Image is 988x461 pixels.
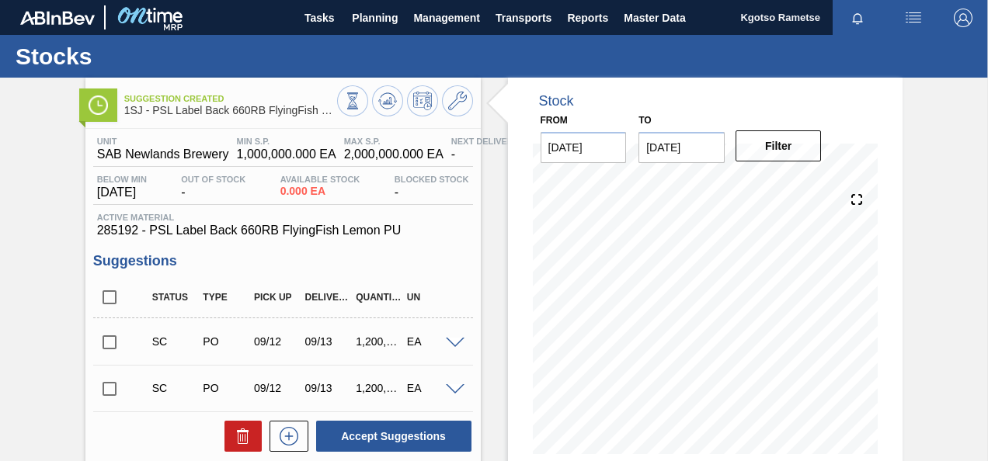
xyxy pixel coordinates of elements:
[97,147,229,161] span: SAB Newlands Brewery
[301,382,356,394] div: 09/13/2025
[496,9,551,27] span: Transports
[624,9,685,27] span: Master Data
[736,130,822,161] button: Filter
[391,175,473,199] div: -
[124,105,337,116] span: 1SJ - PSL Label Back 660RB FlyingFish Lemon PU
[954,9,972,27] img: Logout
[344,147,444,161] span: 2,000,000.000 EA
[148,382,203,394] div: Suggestion Created
[451,137,519,146] span: Next Delivery
[638,115,651,126] label: to
[352,335,406,348] div: 1,200,000.000
[262,421,308,452] div: New suggestion
[97,175,147,184] span: Below Min
[567,9,608,27] span: Reports
[199,335,253,348] div: Purchase order
[352,382,406,394] div: 1,200,000.000
[97,213,469,222] span: Active Material
[447,137,523,161] div: -
[181,175,245,184] span: Out Of Stock
[352,292,406,303] div: Quantity
[280,185,360,197] span: 0.000 EA
[638,132,725,163] input: mm/dd/yyyy
[301,292,356,303] div: Delivery
[20,11,95,25] img: TNhmsLtSVTkK8tSr43FrP2fwEKptu5GPRR3wAAAABJRU5ErkJggg==
[93,253,473,269] h3: Suggestions
[199,382,253,394] div: Purchase order
[413,9,480,27] span: Management
[217,421,262,452] div: Delete Suggestions
[250,292,304,303] div: Pick up
[177,175,249,199] div: -
[280,175,360,184] span: Available Stock
[97,224,469,237] span: 285192 - PSL Label Back 660RB FlyingFish Lemon PU
[237,147,336,161] span: 1,000,000.000 EA
[302,9,336,27] span: Tasks
[344,137,444,146] span: MAX S.P.
[308,419,473,453] div: Accept Suggestions
[442,85,473,116] button: Go to Master Data / General
[395,175,469,184] span: Blocked Stock
[407,85,438,116] button: Schedule Inventory
[148,335,203,348] div: Suggestion Created
[124,94,337,103] span: Suggestion Created
[148,292,203,303] div: Status
[541,115,568,126] label: From
[316,421,471,452] button: Accept Suggestions
[89,95,108,115] img: Ícone
[97,185,147,199] span: [DATE]
[403,292,457,303] div: UN
[199,292,253,303] div: Type
[352,9,398,27] span: Planning
[403,382,457,394] div: EA
[250,382,304,394] div: 09/12/2025
[541,132,627,163] input: mm/dd/yyyy
[904,9,923,27] img: userActions
[237,137,336,146] span: MIN S.P.
[16,47,291,65] h1: Stocks
[97,137,229,146] span: Unit
[833,7,882,29] button: Notifications
[250,335,304,348] div: 09/12/2025
[337,85,368,116] button: Stocks Overview
[372,85,403,116] button: Update Chart
[403,335,457,348] div: EA
[539,93,574,109] div: Stock
[301,335,356,348] div: 09/13/2025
